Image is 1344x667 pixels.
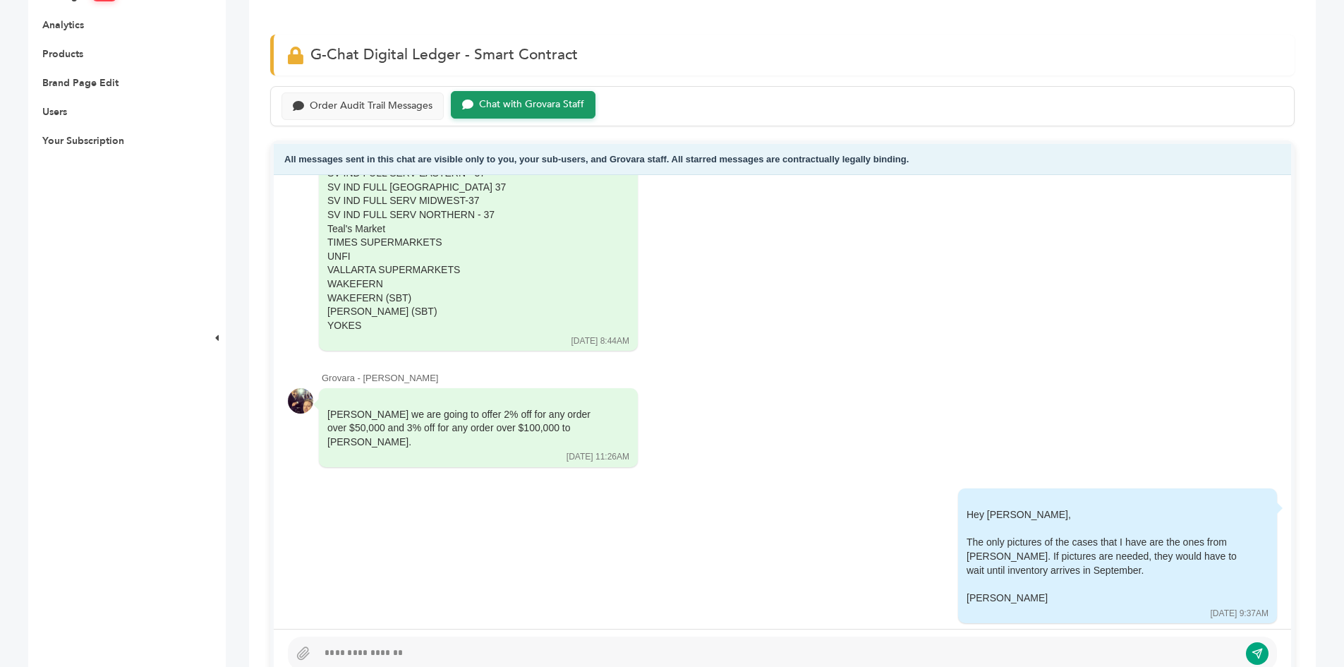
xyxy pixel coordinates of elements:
div: [DATE] 8:44AM [571,335,629,347]
div: [DATE] 11:26AM [567,451,629,463]
a: Analytics [42,18,84,32]
div: [PERSON_NAME] we are going to offer 2% off for any order over $50,000 and 3% off for any order ov... [327,408,610,450]
div: Hey [PERSON_NAME], [967,508,1249,605]
div: WAKEFERN [327,277,610,292]
div: [PERSON_NAME] [967,591,1249,606]
div: The only pictures of the cases that I have are the ones from [PERSON_NAME]. If pictures are neede... [967,536,1249,577]
div: SV IND FULL SERV NORTHERN - 37 [327,208,610,222]
div: Grovara - [PERSON_NAME] [322,372,1277,385]
div: [PERSON_NAME] (SBT) [327,305,610,319]
div: VALLARTA SUPERMARKETS [327,263,610,277]
span: G-Chat Digital Ledger - Smart Contract [310,44,578,65]
div: [DATE] 9:37AM [1211,608,1269,620]
div: All messages sent in this chat are visible only to you, your sub-users, and Grovara staff. All st... [274,144,1291,176]
div: YOKES [327,319,610,333]
div: Teal's Market [327,222,610,236]
div: WAKEFERN (SBT) [327,292,610,306]
div: Chat with Grovara Staff [479,99,584,111]
a: Products [42,47,83,61]
a: Brand Page Edit [42,76,119,90]
div: SV IND FULL SERV MIDWEST-37 [327,194,610,208]
div: TIMES SUPERMARKETS [327,236,610,250]
div: UNFI [327,250,610,264]
div: SV IND FULL [GEOGRAPHIC_DATA] 37 [327,181,610,195]
a: Users [42,105,67,119]
div: Order Audit Trail Messages [310,100,432,112]
a: Your Subscription [42,134,124,148]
